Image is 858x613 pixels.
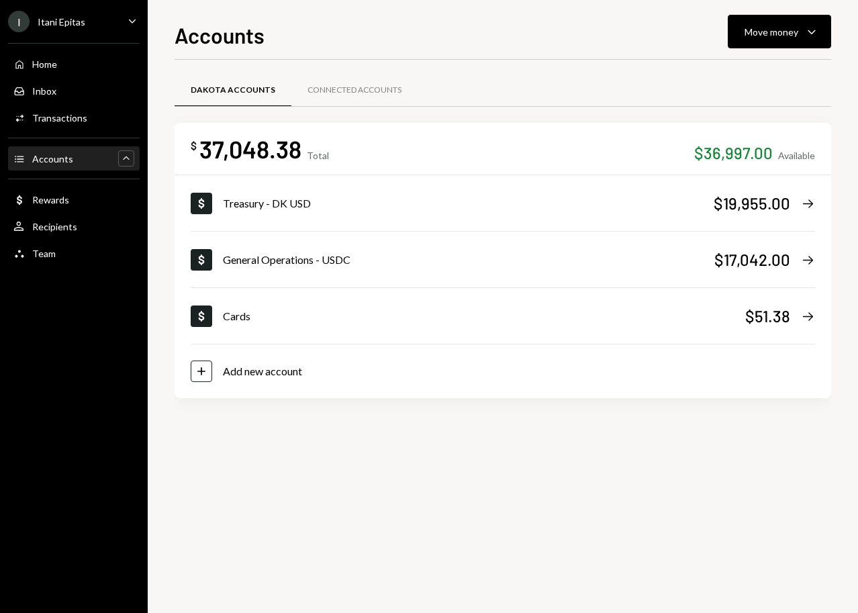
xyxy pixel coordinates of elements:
div: Itani Epitas [38,16,85,28]
div: Move money [745,25,798,39]
div: Transactions [32,112,87,124]
div: $36,997.00 [694,142,773,164]
a: Treasury - DK USD$19,955.00 [191,175,815,231]
div: Team [32,248,56,259]
a: Team [8,241,140,265]
a: Home [8,52,140,76]
div: Rewards [32,194,69,205]
div: $19,955.00 [714,192,790,214]
a: Transactions [8,105,140,130]
div: $17,042.00 [714,248,790,271]
a: General Operations - USDC$17,042.00 [191,232,815,287]
button: Move money [728,15,831,48]
h1: Accounts [175,21,265,48]
div: Treasury - DK USD [223,195,714,211]
div: 37,048.38 [199,134,301,164]
div: Connected Accounts [307,85,401,96]
div: Inbox [32,85,56,97]
a: Connected Accounts [291,73,418,107]
div: Dakota Accounts [191,85,275,96]
a: Dakota Accounts [175,73,291,107]
div: $51.38 [745,305,790,327]
div: $ [191,139,197,152]
a: Rewards [8,187,140,211]
div: Add new account [223,363,302,379]
a: Inbox [8,79,140,103]
div: Recipients [32,221,77,232]
div: I [8,11,30,32]
div: Home [32,58,57,70]
div: Available [778,150,815,161]
a: Cards$51.38 [191,288,815,344]
a: Accounts [8,146,140,171]
a: Recipients [8,214,140,238]
div: General Operations - USDC [223,252,714,268]
div: Total [307,150,329,161]
div: Cards [223,308,745,324]
div: Accounts [32,153,73,164]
